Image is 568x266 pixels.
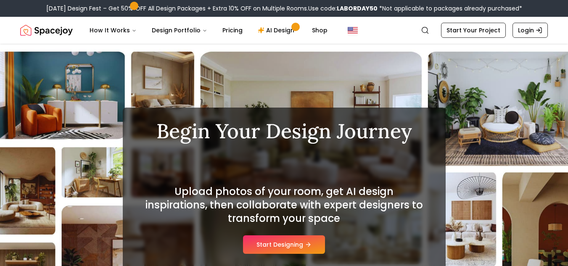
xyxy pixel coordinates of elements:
div: [DATE] Design Fest – Get 50% OFF All Design Packages + Extra 10% OFF on Multiple Rooms. [46,4,522,13]
button: Design Portfolio [145,22,214,39]
nav: Main [83,22,334,39]
h1: Begin Your Design Journey [143,121,425,141]
a: Login [513,23,548,38]
button: How It Works [83,22,143,39]
a: AI Design [251,22,304,39]
img: Spacejoy Logo [20,22,73,39]
span: *Not applicable to packages already purchased* [378,4,522,13]
h2: Upload photos of your room, get AI design inspirations, then collaborate with expert designers to... [143,185,425,225]
a: Pricing [216,22,249,39]
a: Spacejoy [20,22,73,39]
nav: Global [20,17,548,44]
a: Shop [305,22,334,39]
button: Start Designing [243,235,325,254]
a: Start Your Project [441,23,506,38]
b: LABORDAY50 [337,4,378,13]
img: United States [348,25,358,35]
span: Use code: [308,4,378,13]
